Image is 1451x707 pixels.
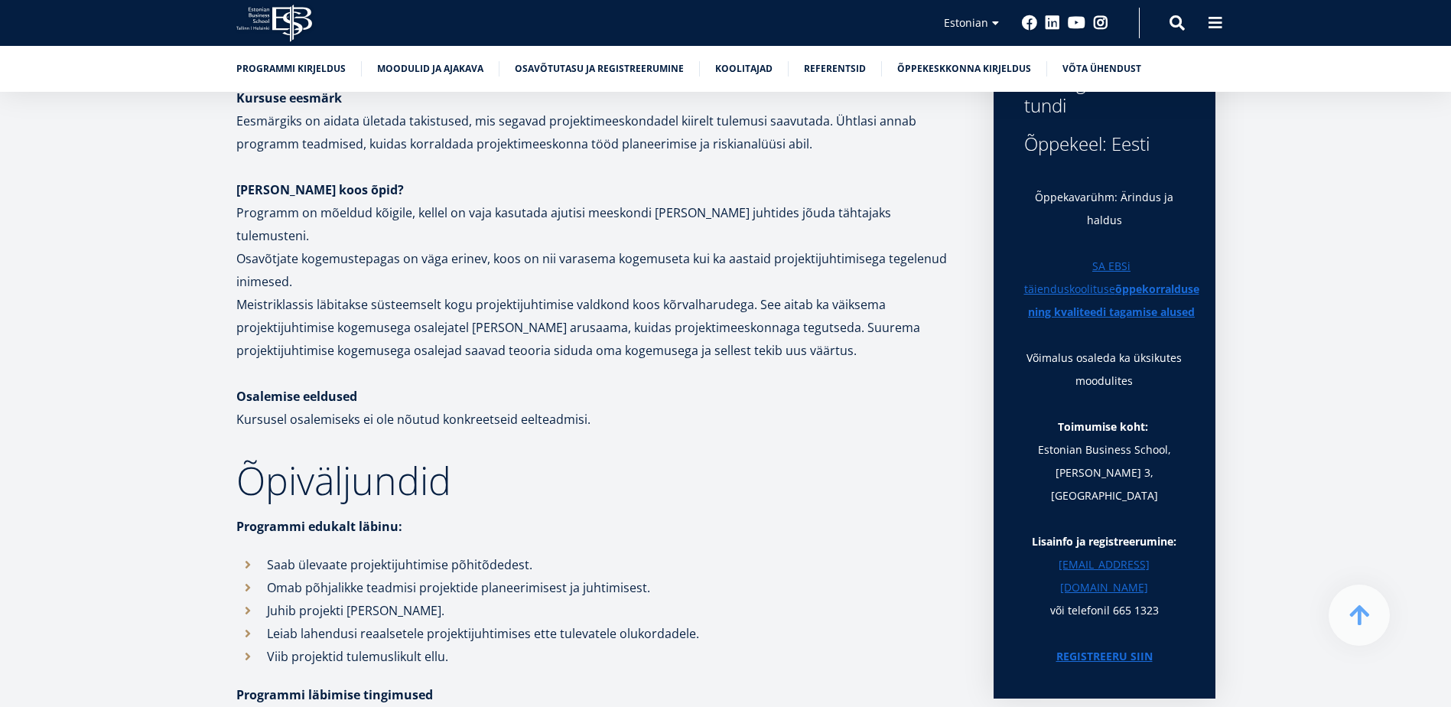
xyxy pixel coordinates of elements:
strong: Kursuse eesmärk [236,90,342,106]
strong: Programmi läbimise tingimused [236,686,433,703]
p: Kursusel osalemiseks ei ole nõutud konkreetseid eelteadmisi. [236,385,963,431]
a: Programmi kirjeldus [236,61,346,77]
a: Moodulid ja ajakava [377,61,483,77]
li: Juhib projekti [PERSON_NAME]. [236,599,963,622]
p: või telefonil 665 1323 [1024,530,1185,622]
a: SA EBSi täienduskoolituseõppekorralduse ning kvaliteedi tagamise alused [1024,255,1199,324]
strong: Lisainfo ja registreerumine: [1032,534,1176,549]
strong: Toimumise koht: [1058,419,1148,434]
p: Meistriklassis läbitakse süsteemselt kogu projektijuhtimise valdkond koos kõrvalharudega. See ait... [236,293,963,362]
div: Õppekeel: Eesti [1024,132,1185,155]
a: Võta ühendust [1062,61,1141,77]
p: Õppekavarühm: Ärindus ja haldus [1024,186,1185,232]
li: Omab põhjalikke teadmisi projektide planeerimisest ja juhtimisest. [236,576,963,599]
p: Eesmärgiks on aidata ületada takistused, mis segavad projektimeeskondadel kiirelt tulemusi saavut... [236,86,963,155]
strong: Osalemise eeldused [236,388,357,405]
strong: [PERSON_NAME] koos õpid? [236,181,404,198]
a: Facebook [1022,15,1037,31]
a: Instagram [1093,15,1108,31]
b: Võimalus osaleda ka üksikutes moodulites [1026,350,1182,388]
a: Koolitajad [715,61,773,77]
h2: Õpiväljundid [236,461,963,500]
p: , [PERSON_NAME] 3, [GEOGRAPHIC_DATA] [1024,438,1185,507]
li: Saab ülevaate projektijuhtimise põhitõdedest. [236,553,963,576]
a: Osavõtutasu ja registreerumine [515,61,684,77]
strong: Programmi edukalt läbinu: [236,518,402,535]
p: Programm on mõeldud kõigile, kellel on vaja kasutada ajutisi meeskondi [PERSON_NAME] juhtides jõu... [236,178,963,247]
li: Viib projektid tulemuslikult ellu. [236,645,963,668]
a: Youtube [1068,15,1085,31]
p: Osavõtjate kogemustepagas on väga erinev, koos on nii varasema kogemuseta kui ka aastaid projekti... [236,247,963,293]
li: Leiab lahendusi reaalsetele projektijuhtimises ette tulevatele olukordadele. [236,622,963,645]
a: Referentsid [804,61,866,77]
a: Linkedin [1045,15,1060,31]
b: Estonian Business School [1038,442,1168,457]
a: REGISTREERU SIIN [1056,645,1153,668]
a: Õppekeskkonna kirjeldus [897,61,1031,77]
a: [EMAIL_ADDRESS][DOMAIN_NAME] [1024,553,1185,599]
